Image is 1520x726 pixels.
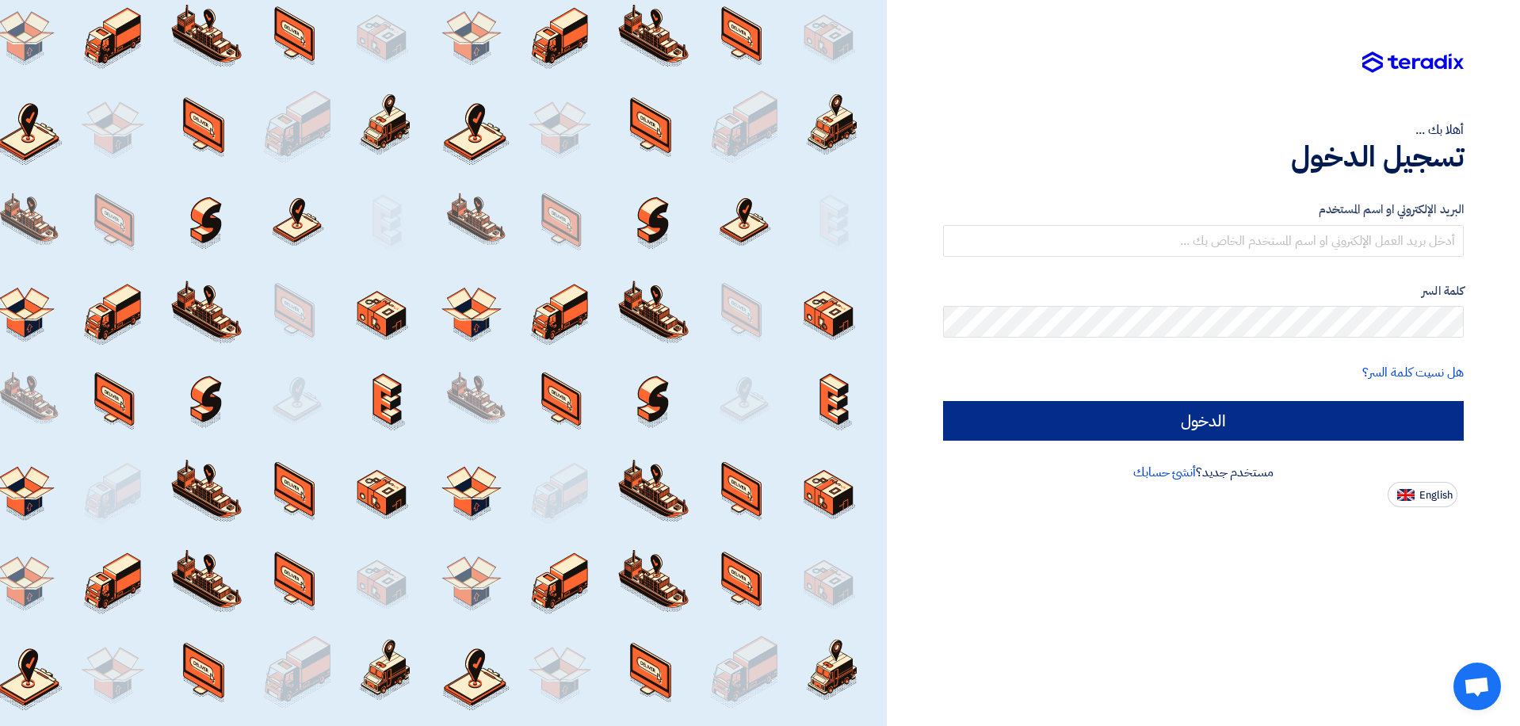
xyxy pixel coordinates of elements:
[943,463,1464,482] div: مستخدم جديد؟
[1388,482,1457,507] button: English
[943,139,1464,174] h1: تسجيل الدخول
[1133,463,1196,482] a: أنشئ حسابك
[943,401,1464,441] input: الدخول
[943,201,1464,219] label: البريد الإلكتروني او اسم المستخدم
[1362,363,1464,382] a: هل نسيت كلمة السر؟
[943,282,1464,300] label: كلمة السر
[1419,490,1453,501] span: English
[1397,489,1415,501] img: en-US.png
[1362,52,1464,74] img: Teradix logo
[1453,663,1501,710] div: Open chat
[943,225,1464,257] input: أدخل بريد العمل الإلكتروني او اسم المستخدم الخاص بك ...
[943,120,1464,139] div: أهلا بك ...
